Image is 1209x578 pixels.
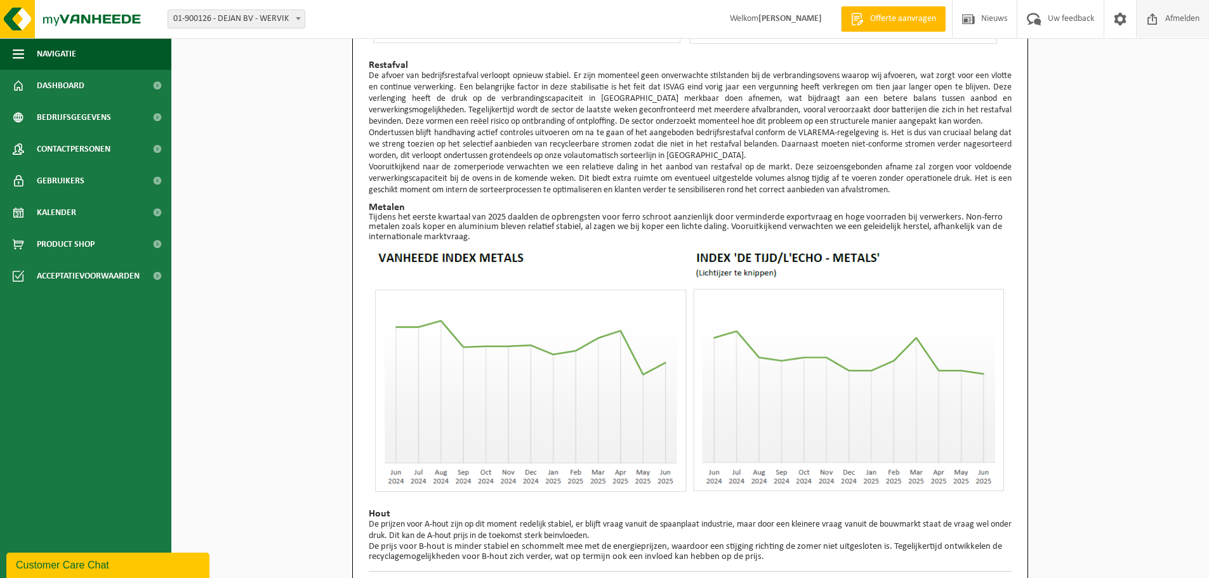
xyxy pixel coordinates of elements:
span: Contactpersonen [37,133,110,165]
p: Vooruitkijkend naar de zomerperiode verwachten we een relatieve daling in het aanbod van restafva... [369,162,1012,196]
h2: Hout [369,509,1012,519]
strong: [PERSON_NAME] [758,14,822,23]
h2: Metalen [369,202,1012,213]
span: Product Shop [37,228,95,260]
span: Gebruikers [37,165,84,197]
p: Ondertussen blijft handhaving actief controles uitvoeren om na te gaan of het aangeboden bedrijfs... [369,128,1012,162]
span: 01-900126 - DEJAN BV - WERVIK [168,10,305,28]
span: Offerte aanvragen [867,13,939,25]
span: Tijdens het eerste kwartaal van 2025 daalden de opbrengsten voor ferro schroot aanzienlijk door v... [369,213,1003,242]
span: De prijs voor B-hout is minder stabiel en schommelt mee met de energieprijzen, waardoor een stijg... [369,542,1002,562]
span: Navigatie [37,38,76,70]
h2: Restafval [369,60,1012,70]
p: De prijzen voor A-hout zijn op dit moment redelijk stabiel, er blijft vraag vanuit de spaanplaat ... [369,519,1012,542]
span: Acceptatievoorwaarden [37,260,140,292]
a: Offerte aanvragen [841,6,946,32]
p: De afvoer van bedrijfsrestafval verloopt opnieuw stabiel. Er zijn momenteel geen onverwachte stil... [369,70,1012,128]
span: Dashboard [37,70,84,102]
iframe: chat widget [6,550,212,578]
span: Bedrijfsgegevens [37,102,111,133]
span: 01-900126 - DEJAN BV - WERVIK [168,10,305,29]
span: Kalender [37,197,76,228]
